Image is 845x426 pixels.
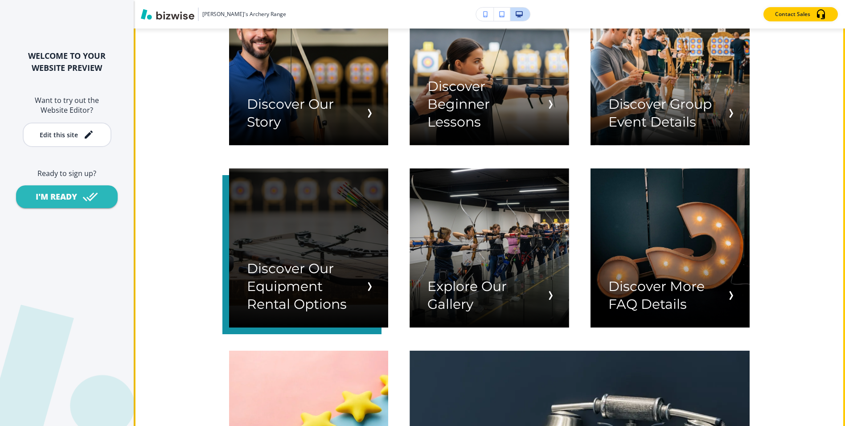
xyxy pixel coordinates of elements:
[591,168,750,328] button: Navigation item imageDiscover More FAQ Details
[775,10,810,18] p: Contact Sales
[14,95,119,115] h6: Want to try out the Website Editor?
[141,8,286,21] button: [PERSON_NAME]'s Archery Range
[40,131,78,138] div: Edit this site
[410,168,569,328] button: Navigation item imageExplore Our Gallery
[23,123,111,147] button: Edit this site
[16,185,118,208] button: I'M READY
[763,7,838,21] button: Contact Sales
[36,191,77,202] div: I'M READY
[229,168,388,328] button: Navigation item imageDiscover Our Equipment Rental Options
[202,10,286,18] h3: [PERSON_NAME]'s Archery Range
[14,50,119,74] h2: WELCOME TO YOUR WEBSITE PREVIEW
[141,9,194,20] img: Bizwise Logo
[14,168,119,178] h6: Ready to sign up?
